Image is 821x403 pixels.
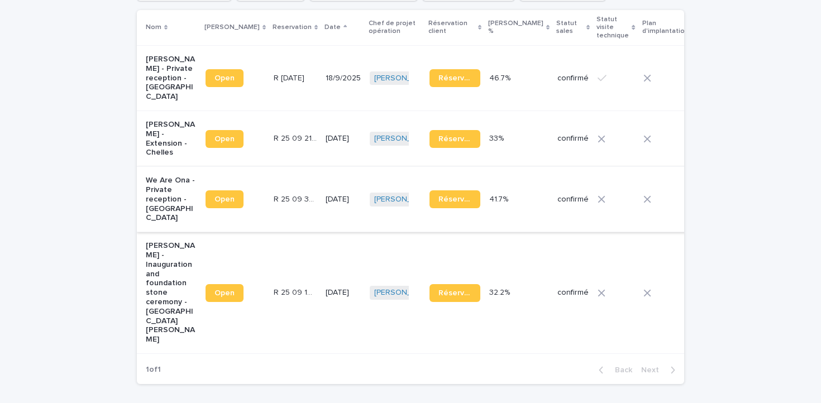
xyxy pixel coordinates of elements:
tr: [PERSON_NAME] - Inauguration and foundation stone ceremony - [GEOGRAPHIC_DATA][PERSON_NAME]OpenR ... [137,232,766,354]
p: [PERSON_NAME] - Inauguration and foundation stone ceremony - [GEOGRAPHIC_DATA][PERSON_NAME] [146,241,197,344]
p: 41.7% [489,193,510,204]
tr: We Are Ona - Private reception - [GEOGRAPHIC_DATA]OpenR 25 09 396R 25 09 396 [DATE][PERSON_NAME] ... [137,167,766,232]
p: [PERSON_NAME] - Private reception - [GEOGRAPHIC_DATA] [146,55,197,102]
span: Open [214,74,235,82]
p: [DATE] [326,134,361,143]
a: Open [206,284,244,302]
p: We Are Ona - Private reception - [GEOGRAPHIC_DATA] [146,176,197,223]
button: Back [590,365,637,375]
p: Date [324,21,341,33]
button: Next [637,365,684,375]
p: R 25 09 2119 [274,132,319,143]
a: [PERSON_NAME] [374,288,435,298]
p: R 25 09 1853 [274,71,307,83]
p: 32.2% [489,286,512,298]
p: R 25 09 396 [274,193,319,204]
p: [PERSON_NAME] [204,21,260,33]
p: [DATE] [326,288,361,298]
p: [DATE] [326,195,361,204]
p: Statut sales [556,17,584,38]
span: Open [214,135,235,143]
span: Next [641,366,666,374]
a: Réservation [429,69,480,87]
span: Réservation [438,74,471,82]
p: [PERSON_NAME] % [488,17,543,38]
p: confirmé [557,74,589,83]
a: [PERSON_NAME] [374,74,435,83]
span: Réservation [438,195,471,203]
p: Plan d'implantation [642,17,689,38]
p: 33% [489,132,506,143]
p: Reservation [273,21,312,33]
span: Réservation [438,135,471,143]
p: Nom [146,21,161,33]
span: Open [214,289,235,297]
tr: [PERSON_NAME] - Extension - ChellesOpenR 25 09 2119R 25 09 2119 [DATE][PERSON_NAME] Réservation33... [137,111,766,166]
p: Statut visite technique [596,13,629,42]
span: Réservation [438,289,471,297]
a: Réservation [429,284,480,302]
p: confirmé [557,134,589,143]
tr: [PERSON_NAME] - Private reception - [GEOGRAPHIC_DATA]OpenR [DATE]R [DATE] 18/9/2025[PERSON_NAME] ... [137,45,766,111]
a: Open [206,69,244,87]
a: [PERSON_NAME] [374,134,435,143]
a: [PERSON_NAME] [374,195,435,204]
a: Réservation [429,130,480,148]
p: [PERSON_NAME] - Extension - Chelles [146,120,197,157]
p: Chef de projet opération [369,17,422,38]
a: Open [206,130,244,148]
span: Open [214,195,235,203]
p: R 25 09 1652 [274,286,319,298]
a: Open [206,190,244,208]
p: 1 of 1 [137,356,170,383]
span: Back [608,366,632,374]
p: confirmé [557,288,589,298]
p: confirmé [557,195,589,204]
p: 18/9/2025 [326,74,361,83]
p: Réservation client [428,17,475,38]
a: Réservation [429,190,480,208]
p: 46.7% [489,71,513,83]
